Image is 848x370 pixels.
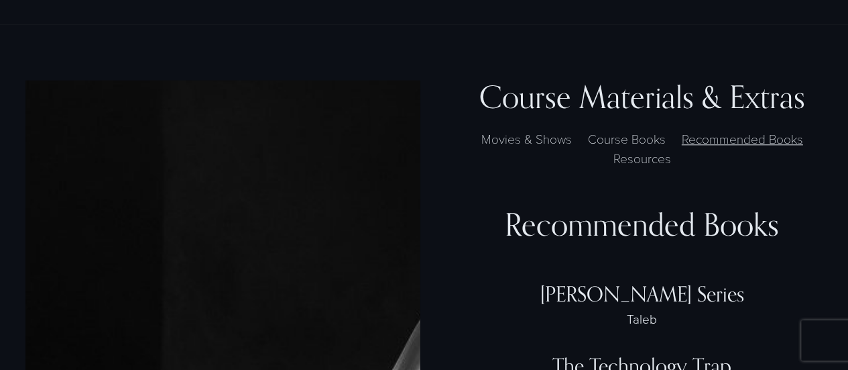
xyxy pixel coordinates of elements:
[675,129,809,148] label: Recommended Books
[461,310,823,328] div: Taleb
[461,206,823,244] div: Recommended Books
[581,129,672,148] label: Course Books
[475,129,578,148] label: Movies & Shows
[461,281,823,306] div: [PERSON_NAME] Series
[607,148,677,168] label: Resources
[461,80,823,114] h3: Course Materials & Extras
